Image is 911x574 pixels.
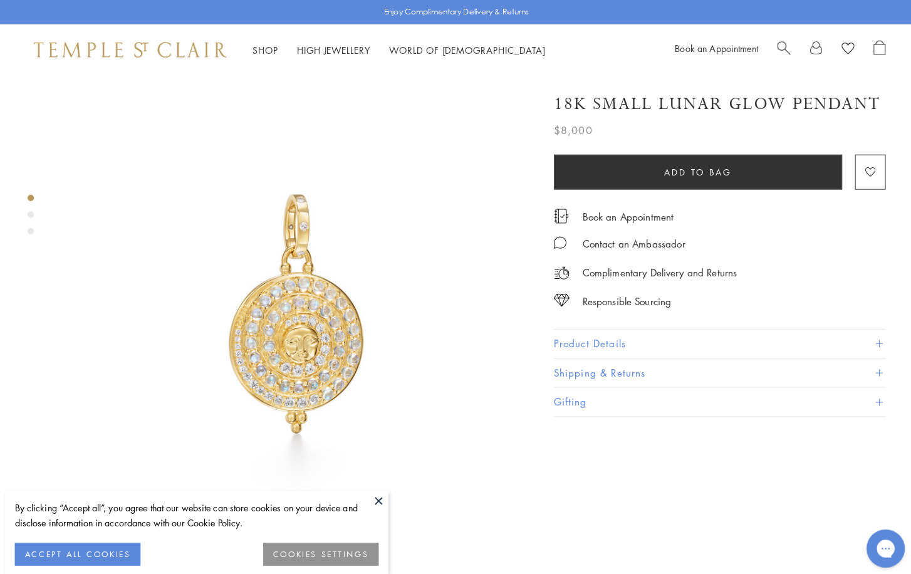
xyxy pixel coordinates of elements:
div: Product gallery navigation [31,188,38,240]
button: ACCEPT ALL COOKIES [19,533,142,555]
a: Open Shopping Bag [862,39,873,58]
span: $8,000 [548,120,586,136]
img: MessageIcon-01_2.svg [548,232,560,244]
img: icon_sourcing.svg [548,288,563,301]
span: Add to bag [657,162,722,176]
a: Book an Appointment [667,41,748,53]
div: By clicking “Accept all”, you agree that our website can store cookies on your device and disclos... [19,491,376,520]
h1: 18K Small Lunar Glow Pendant [548,91,868,113]
button: Gifting [548,380,873,409]
img: Temple St. Clair [38,41,227,56]
a: View Wishlist [830,39,843,58]
div: Contact an Ambassador [576,232,677,248]
p: Complimentary Delivery and Returns [576,260,727,276]
a: High JewelleryHigh Jewellery [296,43,368,55]
button: Add to bag [548,152,831,186]
a: Search [767,39,780,58]
img: icon_delivery.svg [548,260,563,276]
div: Responsible Sourcing [576,288,663,304]
a: ShopShop [252,43,277,55]
button: Shipping & Returns [548,352,873,380]
nav: Main navigation [252,41,540,57]
a: Book an Appointment [576,206,665,219]
button: COOKIES SETTINGS [263,533,376,555]
img: 18K Small Lunar Glow Pendant [63,74,529,540]
a: World of [DEMOGRAPHIC_DATA]World of [DEMOGRAPHIC_DATA] [387,43,540,55]
img: icon_appointment.svg [548,205,563,219]
button: Product Details [548,323,873,352]
iframe: Gorgias live chat messenger [848,515,898,561]
p: Enjoy Complimentary Delivery & Returns [382,6,524,18]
